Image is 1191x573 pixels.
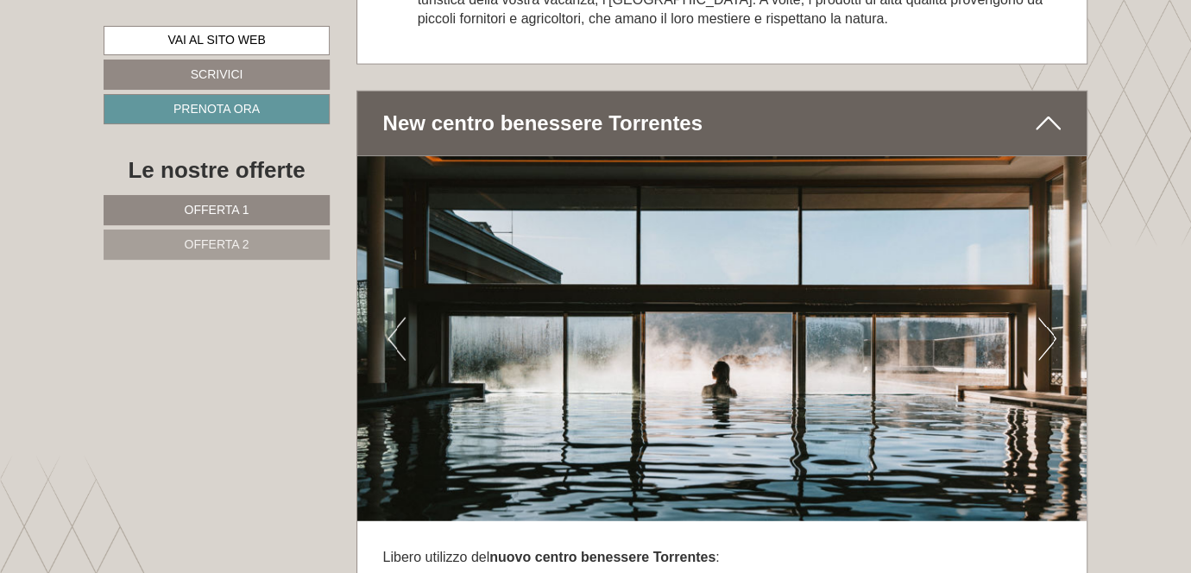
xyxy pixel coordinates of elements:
a: Prenota ora [104,94,330,124]
span: Offerta 2 [185,237,249,251]
button: Next [1038,318,1056,361]
span: Offerta 1 [185,203,249,217]
a: Vai al sito web [104,26,330,55]
strong: nuovo centro benessere Torrentes [489,550,715,564]
a: Scrivici [104,60,330,90]
p: Libero utilizzo del : [383,548,1062,568]
div: New centro benessere Torrentes [357,91,1087,155]
div: Le nostre offerte [104,154,330,186]
button: Previous [388,318,406,361]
